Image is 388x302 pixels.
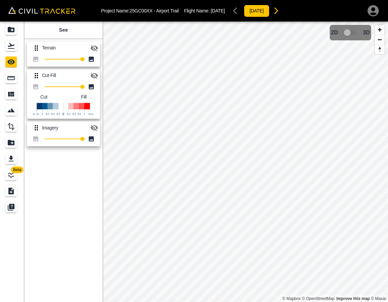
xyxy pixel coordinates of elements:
a: Mapbox [282,296,301,301]
a: OpenStreetMap [302,296,335,301]
a: Map feedback [336,296,370,301]
button: Zoom in [375,25,385,35]
canvas: Map [103,22,388,302]
button: Reset bearing to north [375,44,385,54]
span: [DATE] [211,8,225,13]
button: Zoom out [375,35,385,44]
a: Maxar [371,296,386,301]
p: Flight Name: [184,8,225,13]
span: 2D [331,30,338,36]
span: 3D model not uploaded yet [341,26,360,39]
img: Civil Tracker [8,7,75,14]
button: [DATE] [244,5,269,17]
span: 3D [363,30,370,36]
p: Project Name: 25GC00XX - Airport Trail [101,8,179,13]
